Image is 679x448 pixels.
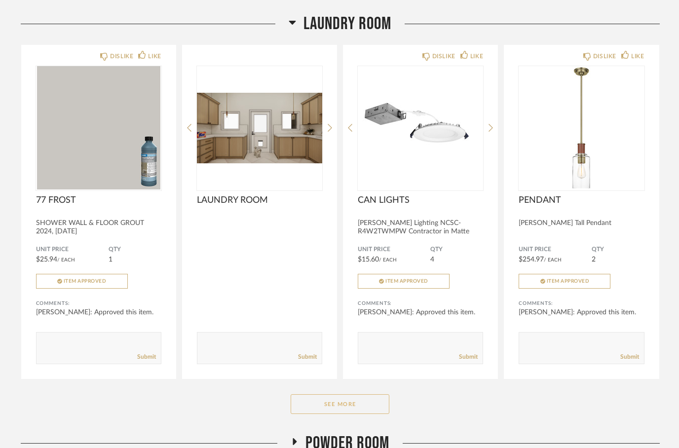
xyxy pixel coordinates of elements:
button: Item Approved [36,274,128,289]
div: Comments: [358,299,483,308]
a: Submit [137,353,156,361]
button: Item Approved [358,274,450,289]
img: undefined [358,66,483,189]
span: 2 [592,256,596,263]
div: DISLIKE [110,51,133,61]
span: 4 [430,256,434,263]
span: Laundry Room [303,13,391,35]
span: QTY [109,246,161,254]
button: See More [291,394,389,414]
img: undefined [36,66,161,189]
img: undefined [197,66,322,189]
div: DISLIKE [432,51,455,61]
span: QTY [592,246,644,254]
span: / Each [544,258,562,262]
div: DISLIKE [593,51,616,61]
img: undefined [519,66,644,189]
div: [PERSON_NAME]: Approved this item. [519,307,644,317]
div: LIKE [631,51,644,61]
span: PENDANT [519,195,644,206]
span: CAN LIGHTS [358,195,483,206]
span: $25.94 [36,256,57,263]
div: [PERSON_NAME]: Approved this item. [358,307,483,317]
div: [PERSON_NAME]: Approved this item. [36,307,161,317]
span: 77 FROST [36,195,161,206]
div: LIKE [470,51,483,61]
span: Item Approved [385,279,428,284]
div: LIKE [148,51,161,61]
span: $15.60 [358,256,379,263]
span: Item Approved [547,279,590,284]
div: SHOWER WALL & FLOOR GROUT 2024, [DATE] [36,219,161,236]
span: Unit Price [358,246,430,254]
span: Item Approved [64,279,107,284]
div: [PERSON_NAME] Tall Pendant [519,219,644,227]
div: Comments: [36,299,161,308]
button: Item Approved [519,274,610,289]
span: $254.97 [519,256,544,263]
span: Unit Price [519,246,591,254]
span: Unit Price [36,246,109,254]
a: Submit [459,353,478,361]
span: LAUNDRY ROOM [197,195,322,206]
a: Submit [298,353,317,361]
a: Submit [620,353,639,361]
span: 1 [109,256,113,263]
span: / Each [57,258,75,262]
div: [PERSON_NAME] Lighting NCSC-R4W2TWMPW Contractor in Matte Powder White/ Set... [358,219,483,244]
span: / Each [379,258,397,262]
div: Comments: [519,299,644,308]
span: QTY [430,246,483,254]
